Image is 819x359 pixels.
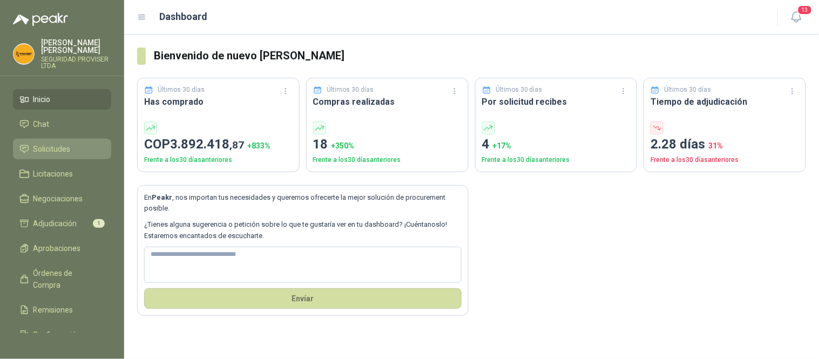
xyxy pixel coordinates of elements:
[144,288,462,309] button: Envíar
[158,85,205,95] p: Últimos 30 días
[13,164,111,184] a: Licitaciones
[144,155,293,165] p: Frente a los 30 días anteriores
[331,141,355,150] span: + 350 %
[144,134,293,155] p: COP
[665,85,712,95] p: Últimos 30 días
[144,219,462,241] p: ¿Tienes alguna sugerencia o petición sobre lo que te gustaría ver en tu dashboard? ¡Cuéntanoslo! ...
[13,263,111,295] a: Órdenes de Compra
[327,85,374,95] p: Últimos 30 días
[482,95,631,109] h3: Por solicitud recibes
[144,192,462,214] p: En , nos importan tus necesidades y queremos ofrecerte la mejor solución de procurement posible.
[13,213,111,234] a: Adjudicación1
[33,218,77,229] span: Adjudicación
[13,324,111,345] a: Configuración
[13,13,68,26] img: Logo peakr
[482,155,631,165] p: Frente a los 30 días anteriores
[170,137,244,152] span: 3.892.418
[797,5,813,15] span: 13
[229,139,244,151] span: ,87
[33,118,50,130] span: Chat
[33,242,81,254] span: Aprobaciones
[33,93,51,105] span: Inicio
[482,134,631,155] p: 4
[154,48,806,64] h3: Bienvenido de nuevo [PERSON_NAME]
[313,134,462,155] p: 18
[787,8,806,27] button: 13
[93,219,105,228] span: 1
[33,168,73,180] span: Licitaciones
[144,95,293,109] h3: Has comprado
[41,56,111,69] p: SEGURIDAD PROVISER LTDA
[13,89,111,110] a: Inicio
[651,134,799,155] p: 2.28 días
[33,193,83,205] span: Negociaciones
[651,95,799,109] h3: Tiempo de adjudicación
[13,114,111,134] a: Chat
[33,143,71,155] span: Solicitudes
[708,141,723,150] span: 31 %
[160,9,208,24] h1: Dashboard
[313,95,462,109] h3: Compras realizadas
[41,39,111,54] p: [PERSON_NAME] [PERSON_NAME]
[13,238,111,259] a: Aprobaciones
[13,188,111,209] a: Negociaciones
[33,329,81,341] span: Configuración
[13,139,111,159] a: Solicitudes
[33,304,73,316] span: Remisiones
[13,44,34,64] img: Company Logo
[33,267,101,291] span: Órdenes de Compra
[152,193,172,201] b: Peakr
[247,141,270,150] span: + 833 %
[496,85,543,95] p: Últimos 30 días
[651,155,799,165] p: Frente a los 30 días anteriores
[493,141,512,150] span: + 17 %
[13,300,111,320] a: Remisiones
[313,155,462,165] p: Frente a los 30 días anteriores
